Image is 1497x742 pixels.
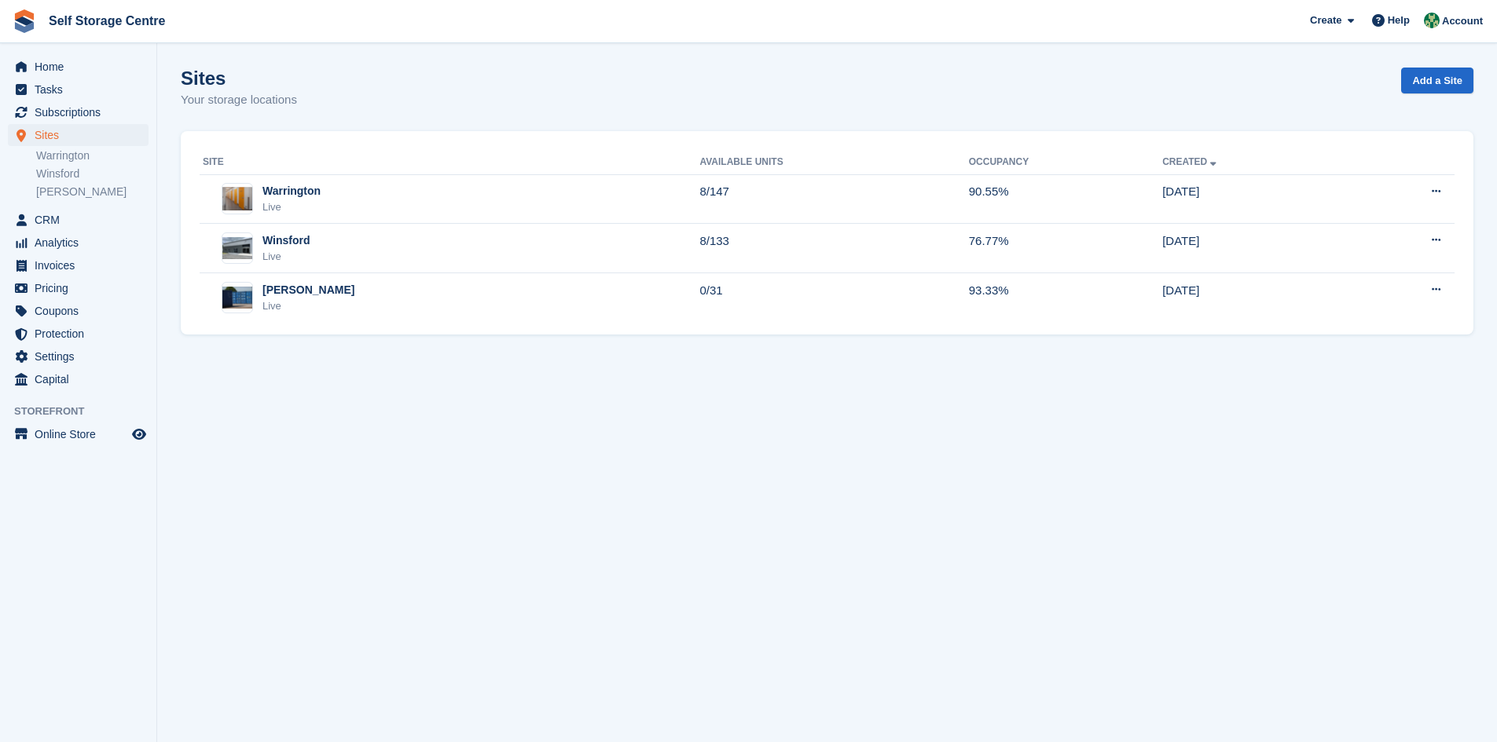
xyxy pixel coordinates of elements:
a: menu [8,423,149,445]
span: Online Store [35,423,129,445]
th: Occupancy [969,150,1162,175]
p: Your storage locations [181,91,297,109]
span: Capital [35,368,129,390]
a: Add a Site [1401,68,1473,93]
td: 0/31 [699,273,968,322]
h1: Sites [181,68,297,89]
span: Help [1388,13,1410,28]
span: Create [1310,13,1341,28]
span: Subscriptions [35,101,129,123]
div: Live [262,199,321,215]
img: Image of Warrington site [222,187,252,210]
a: Preview store [130,425,149,444]
td: 76.77% [969,224,1162,273]
img: Image of Arley site [222,287,252,309]
img: Image of Winsford site [222,237,252,259]
a: menu [8,368,149,390]
span: Home [35,56,129,78]
a: menu [8,124,149,146]
td: [DATE] [1162,174,1348,224]
td: [DATE] [1162,273,1348,322]
th: Available Units [699,150,968,175]
a: Warrington [36,148,149,163]
a: menu [8,209,149,231]
a: menu [8,300,149,322]
img: stora-icon-8386f47178a22dfd0bd8f6a31ec36ba5ce8667c1dd55bd0f319d3a0aa187defe.svg [13,9,36,33]
span: Account [1442,13,1483,29]
span: Storefront [14,404,156,419]
td: 90.55% [969,174,1162,224]
div: Live [262,298,354,314]
div: Live [262,249,310,265]
span: Sites [35,124,129,146]
span: Settings [35,345,129,367]
img: Neil Taylor [1424,13,1440,28]
th: Site [200,150,699,175]
a: Winsford [36,166,149,181]
a: Created [1162,156,1220,167]
a: menu [8,101,149,123]
td: 8/133 [699,224,968,273]
a: menu [8,345,149,367]
td: 8/147 [699,174,968,224]
a: [PERSON_NAME] [36,185,149,199]
div: [PERSON_NAME] [262,282,354,298]
a: menu [8,56,149,78]
span: Coupons [35,300,129,322]
span: CRM [35,209,129,231]
span: Pricing [35,277,129,299]
span: Protection [35,323,129,345]
a: Self Storage Centre [42,8,171,34]
a: menu [8,254,149,276]
a: menu [8,277,149,299]
a: menu [8,323,149,345]
td: [DATE] [1162,224,1348,273]
a: menu [8,79,149,101]
div: Warrington [262,183,321,199]
span: Tasks [35,79,129,101]
div: Winsford [262,232,310,249]
span: Invoices [35,254,129,276]
span: Analytics [35,232,129,254]
a: menu [8,232,149,254]
td: 93.33% [969,273,1162,322]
